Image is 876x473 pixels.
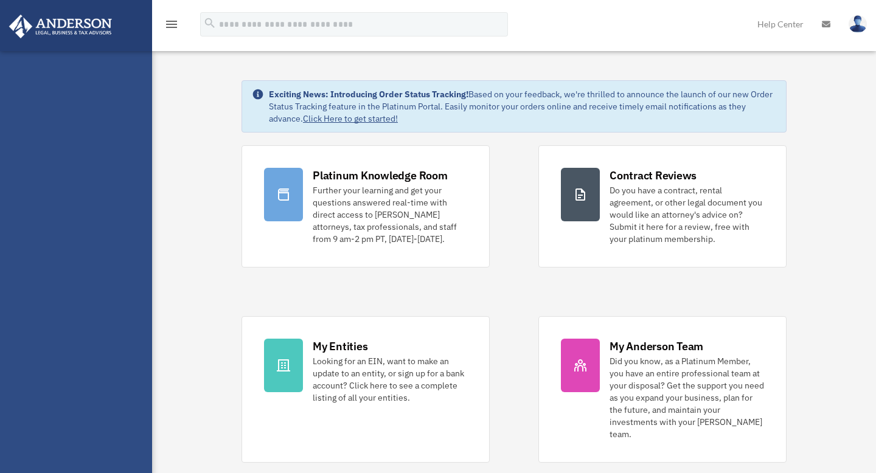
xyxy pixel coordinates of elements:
a: Contract Reviews Do you have a contract, rental agreement, or other legal document you would like... [538,145,787,268]
div: My Anderson Team [610,339,703,354]
a: My Entities Looking for an EIN, want to make an update to an entity, or sign up for a bank accoun... [242,316,490,463]
img: User Pic [849,15,867,33]
a: Platinum Knowledge Room Further your learning and get your questions answered real-time with dire... [242,145,490,268]
i: menu [164,17,179,32]
div: Further your learning and get your questions answered real-time with direct access to [PERSON_NAM... [313,184,467,245]
div: Based on your feedback, we're thrilled to announce the launch of our new Order Status Tracking fe... [269,88,776,125]
strong: Exciting News: Introducing Order Status Tracking! [269,89,468,100]
div: Looking for an EIN, want to make an update to an entity, or sign up for a bank account? Click her... [313,355,467,404]
a: menu [164,21,179,32]
div: My Entities [313,339,367,354]
div: Did you know, as a Platinum Member, you have an entire professional team at your disposal? Get th... [610,355,764,440]
div: Do you have a contract, rental agreement, or other legal document you would like an attorney's ad... [610,184,764,245]
a: Click Here to get started! [303,113,398,124]
i: search [203,16,217,30]
div: Contract Reviews [610,168,697,183]
a: My Anderson Team Did you know, as a Platinum Member, you have an entire professional team at your... [538,316,787,463]
div: Platinum Knowledge Room [313,168,448,183]
img: Anderson Advisors Platinum Portal [5,15,116,38]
